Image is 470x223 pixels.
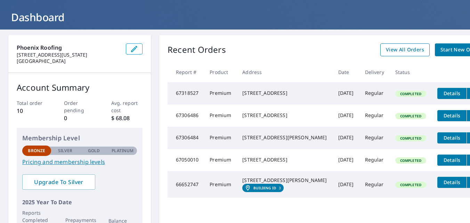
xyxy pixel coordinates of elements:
[64,114,96,122] p: 0
[441,112,462,119] span: Details
[111,114,143,122] p: $ 68.08
[441,134,462,141] span: Details
[333,171,359,198] td: [DATE]
[168,127,204,149] td: 67306484
[359,62,390,82] th: Delivery
[359,171,390,198] td: Regular
[441,179,462,185] span: Details
[396,182,426,187] span: Completed
[359,149,390,171] td: Regular
[22,174,95,190] a: Upgrade To Silver
[17,43,120,52] p: Phoenix Roofing
[204,82,237,105] td: Premium
[22,133,137,143] p: Membership Level
[441,90,462,97] span: Details
[437,177,467,188] button: detailsBtn-66652747
[242,112,327,119] div: [STREET_ADDRESS]
[333,127,359,149] td: [DATE]
[333,82,359,105] td: [DATE]
[64,99,96,114] p: Order pending
[237,62,332,82] th: Address
[204,127,237,149] td: Premium
[28,148,45,154] p: Bronze
[8,10,462,24] h1: Dashboard
[111,99,143,114] p: Avg. report cost
[22,158,137,166] a: Pricing and membership levels
[333,62,359,82] th: Date
[437,132,467,143] button: detailsBtn-67306484
[17,58,120,64] p: [GEOGRAPHIC_DATA]
[333,105,359,127] td: [DATE]
[253,186,276,190] em: Building ID
[396,114,426,118] span: Completed
[390,62,432,82] th: Status
[242,184,284,192] a: Building ID3
[441,157,462,163] span: Details
[333,149,359,171] td: [DATE]
[28,178,90,186] span: Upgrade To Silver
[437,155,467,166] button: detailsBtn-67050010
[396,91,426,96] span: Completed
[359,127,390,149] td: Regular
[396,136,426,141] span: Completed
[168,171,204,198] td: 66652747
[204,171,237,198] td: Premium
[242,90,327,97] div: [STREET_ADDRESS]
[168,82,204,105] td: 67318527
[88,148,100,154] p: Gold
[58,148,73,154] p: Silver
[204,149,237,171] td: Premium
[204,105,237,127] td: Premium
[380,43,430,56] a: View All Orders
[386,46,424,54] span: View All Orders
[242,134,327,141] div: [STREET_ADDRESS][PERSON_NAME]
[359,105,390,127] td: Regular
[17,99,48,107] p: Total order
[168,43,226,56] p: Recent Orders
[396,158,426,163] span: Completed
[359,82,390,105] td: Regular
[242,177,327,184] div: [STREET_ADDRESS][PERSON_NAME]
[242,156,327,163] div: [STREET_ADDRESS]
[22,198,137,206] p: 2025 Year To Date
[17,52,120,58] p: [STREET_ADDRESS][US_STATE]
[17,107,48,115] p: 10
[204,62,237,82] th: Product
[168,149,204,171] td: 67050010
[17,81,143,94] p: Account Summary
[437,88,467,99] button: detailsBtn-67318527
[168,62,204,82] th: Report #
[168,105,204,127] td: 67306486
[112,148,133,154] p: Platinum
[437,110,467,121] button: detailsBtn-67306486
